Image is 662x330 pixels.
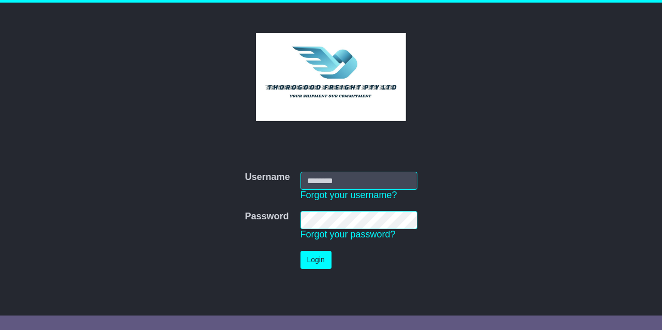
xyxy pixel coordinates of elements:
[256,33,407,121] img: Thorogood Freight Pty Ltd
[300,190,397,200] a: Forgot your username?
[245,172,290,183] label: Username
[245,211,289,222] label: Password
[300,229,396,239] a: Forgot your password?
[300,251,332,269] button: Login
